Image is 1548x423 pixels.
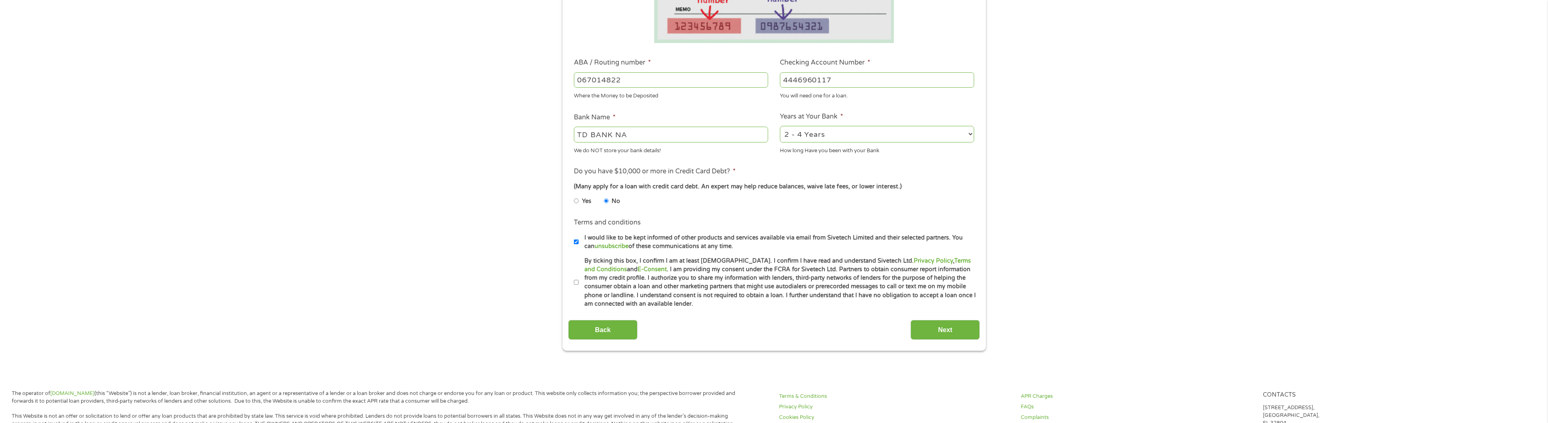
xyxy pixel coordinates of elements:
label: No [612,197,620,206]
a: Terms & Conditions [779,393,1011,400]
a: [DOMAIN_NAME] [50,390,94,397]
input: Back [568,320,638,340]
div: (Many apply for a loan with credit card debt. An expert may help reduce balances, waive late fees... [574,182,974,191]
label: Do you have $10,000 or more in Credit Card Debt? [574,167,736,176]
input: 345634636 [780,72,974,88]
h4: Contacts [1263,391,1495,399]
input: 263177916 [574,72,768,88]
label: Terms and conditions [574,218,641,227]
label: ABA / Routing number [574,58,651,67]
a: Cookies Policy [779,414,1011,421]
div: You will need one for a loan. [780,89,974,100]
div: Where the Money to be Deposited [574,89,768,100]
label: Checking Account Number [780,58,870,67]
a: Complaints [1021,414,1253,421]
label: Bank Name [574,113,616,122]
a: Privacy Policy [914,257,953,264]
label: Years at Your Bank [780,112,843,121]
a: Privacy Policy [779,403,1011,411]
div: How long Have you been with your Bank [780,144,974,155]
a: Terms and Conditions [584,257,971,273]
a: E-Consent [638,266,667,273]
div: We do NOT store your bank details! [574,144,768,155]
a: APR Charges [1021,393,1253,400]
label: By ticking this box, I confirm I am at least [DEMOGRAPHIC_DATA]. I confirm I have read and unders... [579,257,977,309]
a: unsubscribe [595,243,629,250]
input: Next [910,320,980,340]
p: The operator of (this “Website”) is not a lender, loan broker, financial institution, an agent or... [12,390,738,405]
label: Yes [582,197,591,206]
a: FAQs [1021,403,1253,411]
label: I would like to be kept informed of other products and services available via email from Sivetech... [579,233,977,251]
